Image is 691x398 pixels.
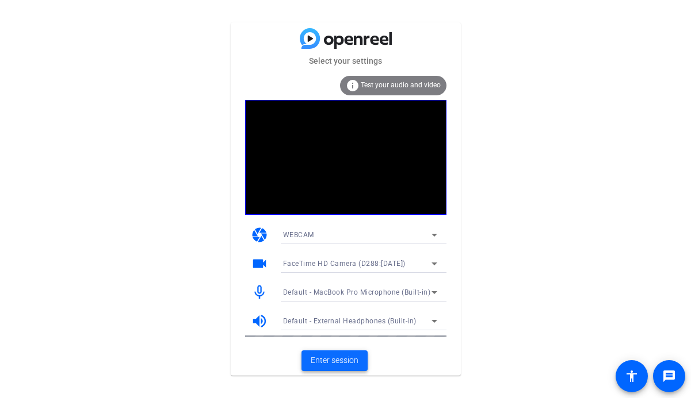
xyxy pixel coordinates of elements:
img: blue-gradient.svg [300,28,392,48]
mat-icon: message [662,369,676,383]
mat-icon: mic_none [251,284,268,301]
span: Enter session [311,354,358,366]
button: Enter session [301,350,368,371]
span: Default - MacBook Pro Microphone (Built-in) [283,288,431,296]
span: Test your audio and video [361,81,441,89]
span: WEBCAM [283,231,314,239]
mat-icon: accessibility [625,369,639,383]
mat-icon: camera [251,226,268,244]
span: Default - External Headphones (Built-in) [283,317,417,325]
mat-card-subtitle: Select your settings [231,55,461,67]
mat-icon: volume_up [251,312,268,330]
mat-icon: videocam [251,255,268,272]
span: FaceTime HD Camera (D288:[DATE]) [283,260,406,268]
mat-icon: info [346,79,360,92]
